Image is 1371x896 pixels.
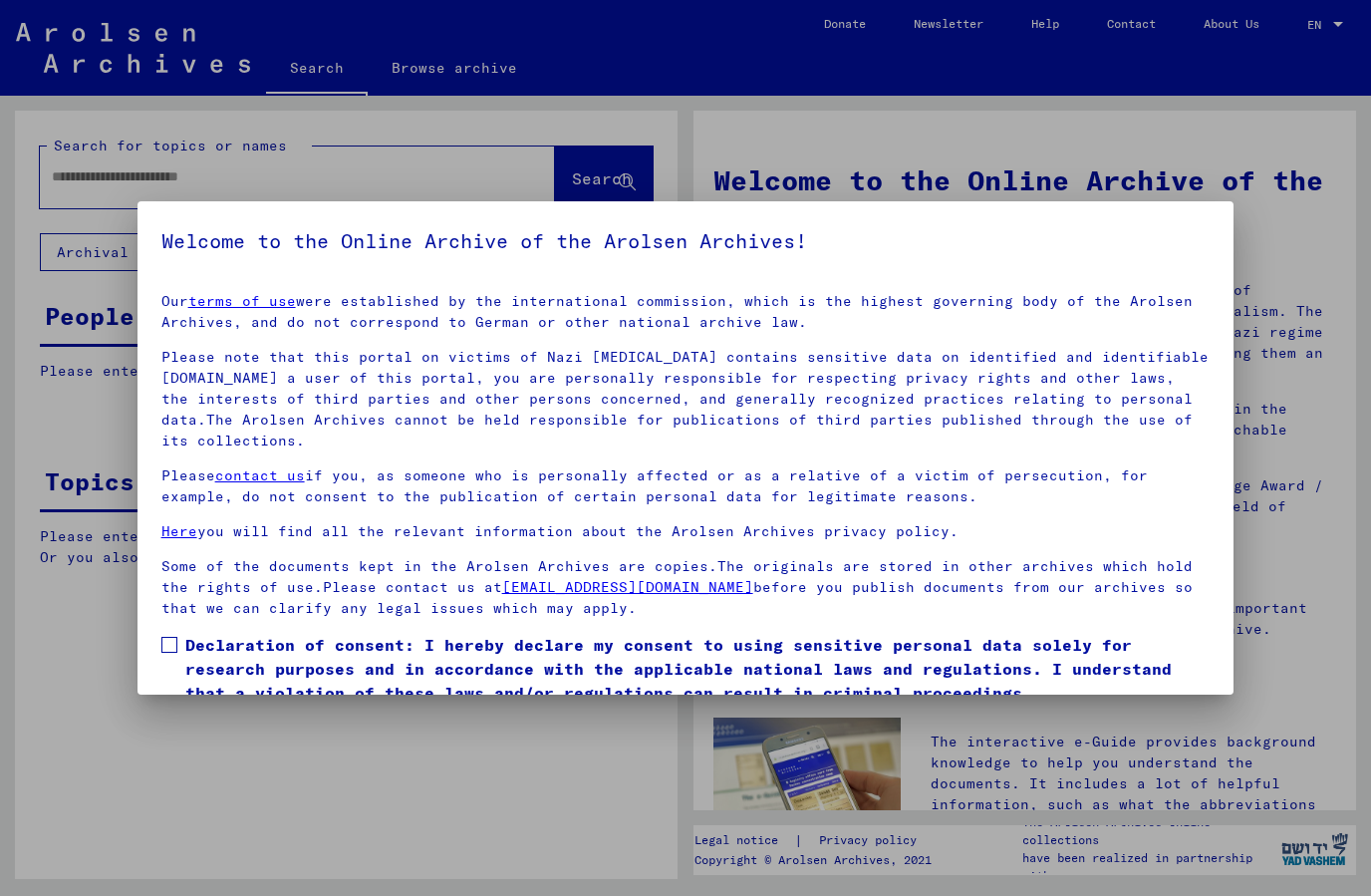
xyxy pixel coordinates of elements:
p: Please if you, as someone who is personally affected or as a relative of a victim of persecution,... [161,465,1211,507]
p: Our were established by the international commission, which is the highest governing body of the ... [161,291,1211,333]
p: Some of the documents kept in the Arolsen Archives are copies.The originals are stored in other a... [161,556,1211,619]
p: Please note that this portal on victims of Nazi [MEDICAL_DATA] contains sensitive data on identif... [161,347,1211,451]
h5: Welcome to the Online Archive of the Arolsen Archives! [161,225,1211,257]
a: terms of use [188,292,296,310]
a: Here [161,522,197,540]
span: Declaration of consent: I hereby declare my consent to using sensitive personal data solely for r... [185,633,1211,705]
a: [EMAIL_ADDRESS][DOMAIN_NAME] [502,578,753,596]
p: you will find all the relevant information about the Arolsen Archives privacy policy. [161,521,1211,542]
a: contact us [215,466,305,484]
